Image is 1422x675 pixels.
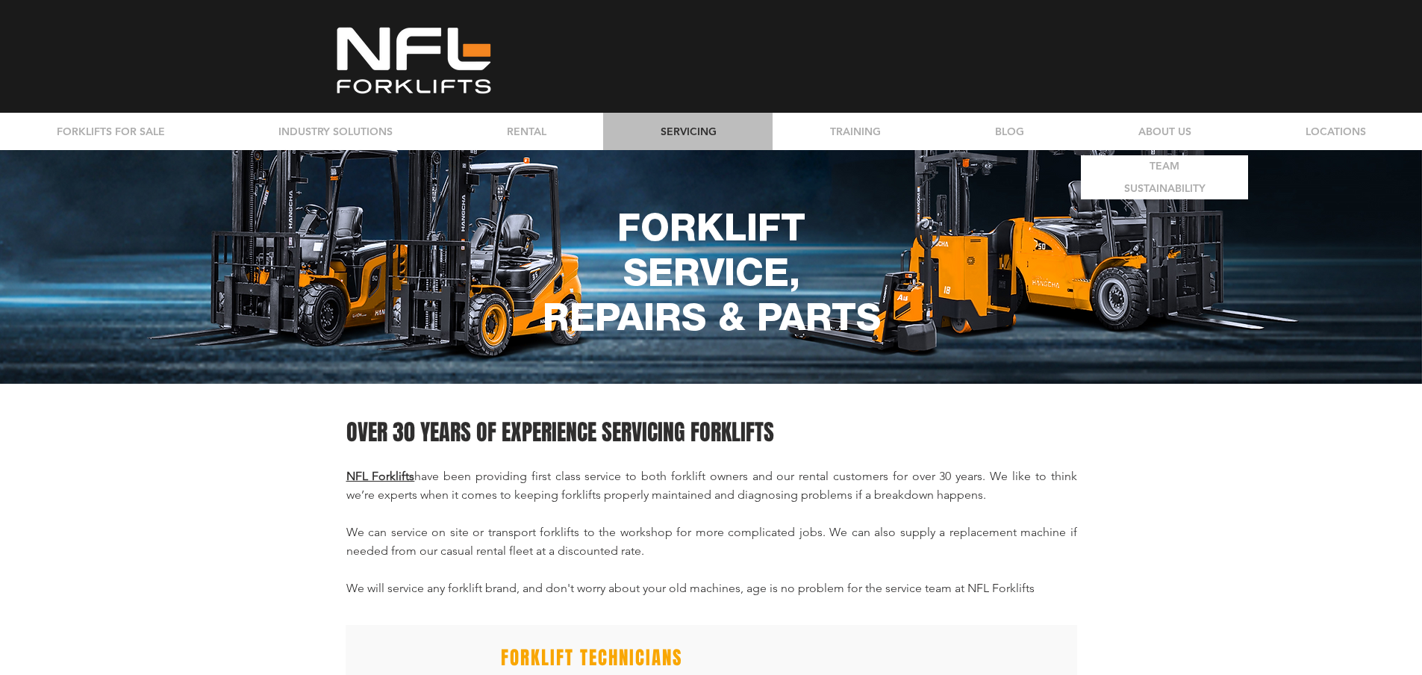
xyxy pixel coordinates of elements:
[346,469,415,483] a: NFL Forklifts
[346,416,774,449] span: OVER 30 YEARS OF EXPERIENCE SERVICING FORKLIFTS
[328,24,499,97] img: NFL White_LG clearcut.png
[1081,155,1248,177] a: TEAM
[49,113,172,150] p: FORKLIFTS FOR SALE
[271,113,400,150] p: INDUSTRY SOLUTIONS
[1144,155,1185,177] p: TEAM
[449,113,603,150] a: RENTAL
[1131,113,1199,150] p: ABOUT US
[543,205,881,339] span: FORKLIFT SERVICE, REPAIRS & PARTS
[499,113,554,150] p: RENTAL
[1298,113,1373,150] p: LOCATIONS
[346,525,1077,558] span: We can service on site or transport forklifts to the workshop for more complicated jobs. We can a...
[1248,113,1422,150] div: LOCATIONS
[346,581,1035,595] span: We will service any forklift brand, and don't worry about your old machines, age is no problem fo...
[773,113,938,150] a: TRAINING
[938,113,1081,150] a: BLOG
[653,113,724,150] p: SERVICING
[221,113,449,150] a: INDUSTRY SOLUTIONS
[1081,113,1248,150] div: ABOUT US
[988,113,1032,150] p: BLOG
[346,469,1077,502] span: have been providing first class service to both forklift owners and our rental customers for over...
[823,113,888,150] p: TRAINING
[1119,178,1211,199] p: SUSTAINABILITY
[603,113,773,150] a: SERVICING
[1081,177,1248,199] a: SUSTAINABILITY
[501,644,683,671] span: FORKLIFT TECHNICIANS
